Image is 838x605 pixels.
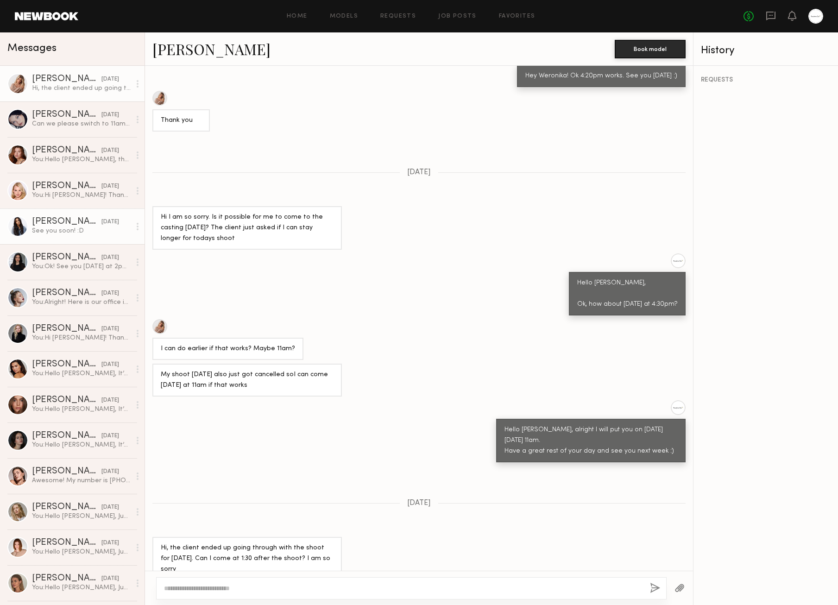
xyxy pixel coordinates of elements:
[152,39,271,59] a: [PERSON_NAME]
[32,182,101,191] div: [PERSON_NAME]
[32,512,131,521] div: You: Hello [PERSON_NAME], Just wanted to give you little bit more information on the project. Our...
[32,574,101,583] div: [PERSON_NAME]
[701,77,831,83] div: REQUESTS
[32,84,131,93] div: Hi, the client ended up going through with the shoot for [DATE]. Can I come at 1:30 after the sho...
[101,289,119,298] div: [DATE]
[499,13,536,19] a: Favorites
[32,289,101,298] div: [PERSON_NAME]
[32,334,131,342] div: You: Hi [PERSON_NAME]! Thank you for your interest :) We'll need to do an in-person casting so yo...
[101,253,119,262] div: [DATE]
[101,218,119,227] div: [DATE]
[32,431,101,441] div: [PERSON_NAME]
[407,499,431,507] span: [DATE]
[32,191,131,200] div: You: Hi [PERSON_NAME]! Thank you for your interest. Alright! Here is our office information : off...
[287,13,308,19] a: Home
[701,45,831,56] div: History
[101,503,119,512] div: [DATE]
[101,146,119,155] div: [DATE]
[161,543,334,575] div: Hi, the client ended up going through with the shoot for [DATE]. Can I come at 1:30 after the sho...
[32,227,131,235] div: See you soon! :D
[32,405,131,414] div: You: Hello [PERSON_NAME], It’s nice to e-meet you :) My name is [PERSON_NAME], and I’m a studio o...
[32,217,101,227] div: [PERSON_NAME]
[101,574,119,583] div: [DATE]
[161,344,295,354] div: I can do earlier if that works? Maybe 11am?
[32,262,131,271] div: You: Ok! See you [DATE] at 2pm. Looking forward to seeing you :)
[577,278,677,310] div: Hello [PERSON_NAME], Ok, how about [DATE] at 4:30pm?
[101,111,119,120] div: [DATE]
[32,396,101,405] div: [PERSON_NAME]
[380,13,416,19] a: Requests
[32,110,101,120] div: [PERSON_NAME]
[32,75,101,84] div: [PERSON_NAME]
[7,43,57,54] span: Messages
[615,44,686,52] a: Book model
[32,146,101,155] div: [PERSON_NAME]
[32,360,101,369] div: [PERSON_NAME]
[32,253,101,262] div: [PERSON_NAME]
[32,120,131,128] div: Can we please switch to 11am if it’s ok for you
[32,155,131,164] div: You: Hello [PERSON_NAME], thanks for letting me know! Ok, how about [DATE][DATE] 10am?
[101,467,119,476] div: [DATE]
[161,212,334,244] div: Hi I am so sorry. Is it possible for me to come to the casting [DATE]? The client just asked if I...
[101,325,119,334] div: [DATE]
[504,425,677,457] div: Hello [PERSON_NAME], alright I will put you on [DATE][DATE] 11am. Have a great rest of your day a...
[32,503,101,512] div: [PERSON_NAME]
[32,324,101,334] div: [PERSON_NAME]
[32,441,131,449] div: You: Hello [PERSON_NAME], It’s nice to e-meet you :) My name is [PERSON_NAME], and I’m a studio o...
[32,369,131,378] div: You: Hello [PERSON_NAME], It’s nice to e-meet you :) My name is [PERSON_NAME], and I’m a studio o...
[161,115,202,126] div: Thank you
[101,432,119,441] div: [DATE]
[32,467,101,476] div: [PERSON_NAME]
[32,298,131,307] div: You: Alright! Here is our office information : office address : [STREET_ADDRESS] parking : there'...
[32,538,101,548] div: [PERSON_NAME]
[525,71,677,82] div: Hey Weronika! Ok 4:20pm works. See you [DATE] :)
[438,13,477,19] a: Job Posts
[101,182,119,191] div: [DATE]
[615,40,686,58] button: Book model
[161,370,334,391] div: My shoot [DATE] also just got cancelled soI can come [DATE] at 11am if that works
[101,75,119,84] div: [DATE]
[407,169,431,176] span: [DATE]
[32,476,131,485] div: Awesome! My number is [PHONE_NUMBER]
[101,396,119,405] div: [DATE]
[32,548,131,556] div: You: Hello [PERSON_NAME], Just wanted to give you little bit more information on the project. Our...
[101,360,119,369] div: [DATE]
[101,539,119,548] div: [DATE]
[32,583,131,592] div: You: Hello [PERSON_NAME], Just wanted to give you little bit more information on the project. Our...
[330,13,358,19] a: Models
